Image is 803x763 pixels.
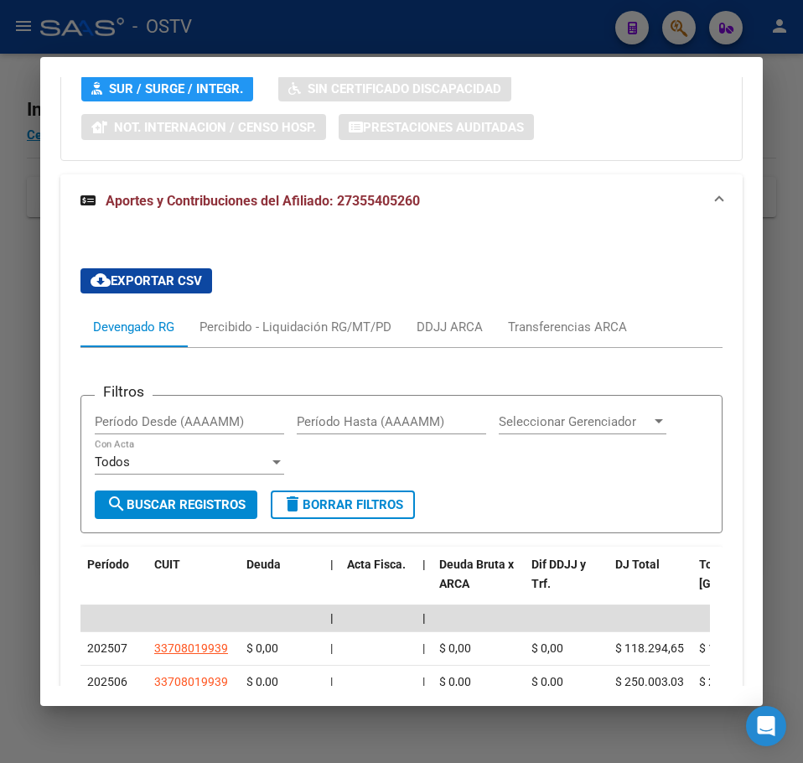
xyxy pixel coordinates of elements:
[531,558,586,590] span: Dif DDJJ y Trf.
[106,497,246,512] span: Buscar Registros
[422,641,425,655] span: |
[154,641,228,655] span: 33708019939
[109,81,243,96] span: SUR / SURGE / INTEGR.
[615,675,684,688] span: $ 250.003,03
[282,494,303,514] mat-icon: delete
[330,558,334,571] span: |
[308,81,501,96] span: Sin Certificado Discapacidad
[439,675,471,688] span: $ 0,00
[339,114,534,140] button: Prestaciones Auditadas
[154,675,228,688] span: 33708019939
[87,641,127,655] span: 202507
[106,494,127,514] mat-icon: search
[699,675,768,688] span: $ 250.003,03
[95,490,257,519] button: Buscar Registros
[246,558,281,571] span: Deuda
[615,558,660,571] span: DJ Total
[246,641,278,655] span: $ 0,00
[148,547,240,620] datatable-header-cell: CUIT
[340,547,416,620] datatable-header-cell: Acta Fisca.
[699,641,768,655] span: $ 118.294,65
[439,558,514,590] span: Deuda Bruta x ARCA
[199,318,391,336] div: Percibido - Liquidación RG/MT/PD
[106,193,420,209] span: Aportes y Contribuciones del Afiliado: 27355405260
[87,558,129,571] span: Período
[81,75,253,101] button: SUR / SURGE / INTEGR.
[87,675,127,688] span: 202506
[80,547,148,620] datatable-header-cell: Período
[609,547,692,620] datatable-header-cell: DJ Total
[422,611,426,625] span: |
[324,547,340,620] datatable-header-cell: |
[508,318,627,336] div: Transferencias ARCA
[114,120,316,135] span: Not. Internacion / Censo Hosp.
[91,270,111,290] mat-icon: cloud_download
[692,547,776,620] datatable-header-cell: Tot. Trf. Bruto
[330,641,333,655] span: |
[95,454,130,470] span: Todos
[422,675,425,688] span: |
[278,75,511,101] button: Sin Certificado Discapacidad
[347,558,406,571] span: Acta Fisca.
[422,558,426,571] span: |
[95,382,153,401] h3: Filtros
[246,675,278,688] span: $ 0,00
[363,120,524,135] span: Prestaciones Auditadas
[282,497,403,512] span: Borrar Filtros
[330,675,333,688] span: |
[525,547,609,620] datatable-header-cell: Dif DDJJ y Trf.
[330,611,334,625] span: |
[93,318,174,336] div: Devengado RG
[91,273,202,288] span: Exportar CSV
[60,174,743,228] mat-expansion-panel-header: Aportes y Contribuciones del Afiliado: 27355405260
[499,414,651,429] span: Seleccionar Gerenciador
[240,547,324,620] datatable-header-cell: Deuda
[439,641,471,655] span: $ 0,00
[531,641,563,655] span: $ 0,00
[81,114,326,140] button: Not. Internacion / Censo Hosp.
[417,318,483,336] div: DDJJ ARCA
[271,490,415,519] button: Borrar Filtros
[746,706,786,746] div: Open Intercom Messenger
[433,547,525,620] datatable-header-cell: Deuda Bruta x ARCA
[80,268,212,293] button: Exportar CSV
[615,641,684,655] span: $ 118.294,65
[416,547,433,620] datatable-header-cell: |
[531,675,563,688] span: $ 0,00
[154,558,180,571] span: CUIT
